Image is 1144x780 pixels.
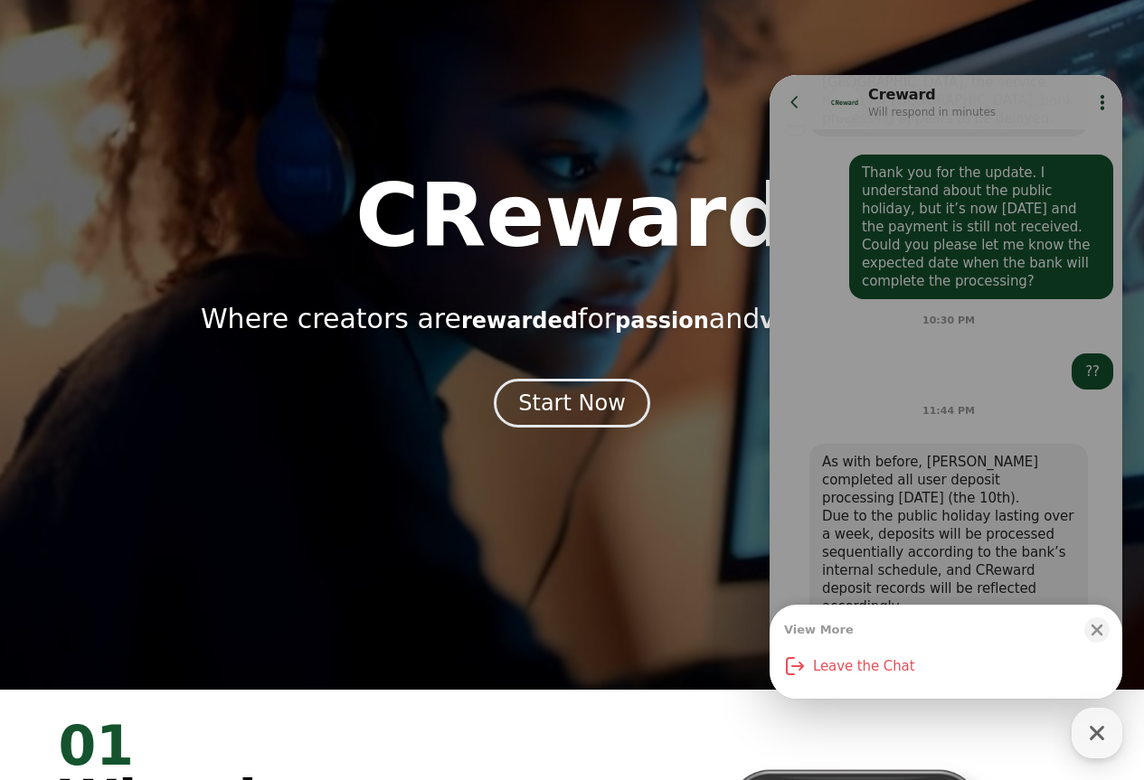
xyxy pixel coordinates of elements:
[760,308,943,334] span: value creation.
[494,397,650,414] a: Start Now
[518,389,626,418] div: Start Now
[59,719,551,773] div: 01
[494,379,650,428] button: Start Now
[461,308,578,334] span: rewarded
[355,173,789,259] h1: CReward
[615,308,709,334] span: passion
[770,75,1122,699] iframe: Channel chat
[201,303,943,335] p: Where creators are for and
